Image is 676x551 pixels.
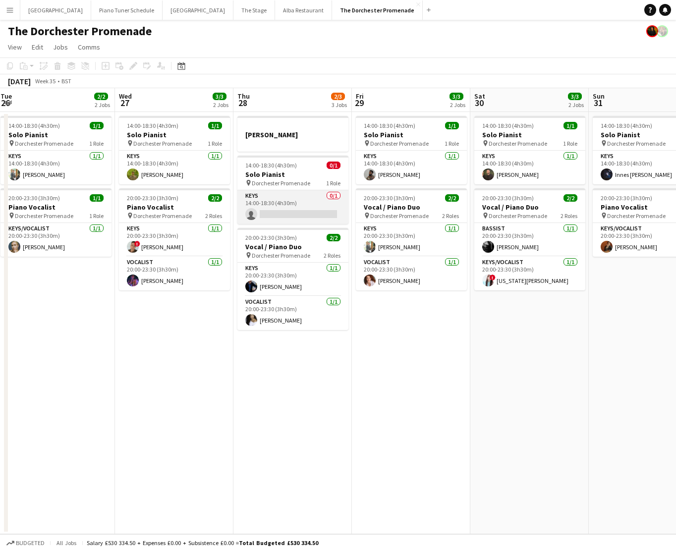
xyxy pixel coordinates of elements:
a: View [4,41,26,54]
span: 20:00-23:30 (3h30m) [601,194,652,202]
app-card-role: Keys1/114:00-18:30 (4h30m)[PERSON_NAME] [119,151,230,184]
span: 20:00-23:30 (3h30m) [245,234,297,241]
span: 3/3 [568,93,582,100]
h3: Vocal / Piano Duo [356,203,467,212]
span: 14:00-18:30 (4h30m) [482,122,534,129]
h3: Solo Pianist [119,130,230,139]
app-job-card: 14:00-18:30 (4h30m)1/1Solo Pianist Dorchester Promenade1 RoleKeys1/114:00-18:30 (4h30m)[PERSON_NAME] [356,116,467,184]
span: 31 [591,97,605,109]
app-card-role: Vocalist1/120:00-23:30 (3h30m)[PERSON_NAME] [356,257,467,290]
span: 14:00-18:30 (4h30m) [245,162,297,169]
span: 28 [236,97,250,109]
h3: Solo Pianist [474,130,585,139]
app-card-role: Keys/Vocalist1/120:00-23:30 (3h30m)[PERSON_NAME] [0,223,112,257]
span: Dorchester Promenade [489,212,547,220]
span: 2/2 [563,194,577,202]
div: 20:00-23:30 (3h30m)2/2Vocal / Piano Duo Dorchester Promenade2 RolesBassist1/120:00-23:30 (3h30m)[... [474,188,585,290]
span: 20:00-23:30 (3h30m) [127,194,178,202]
h3: Solo Pianist [356,130,467,139]
span: 14:00-18:30 (4h30m) [364,122,415,129]
span: 2/2 [94,93,108,100]
div: 20:00-23:30 (3h30m)1/1Piano Vocalist Dorchester Promenade1 RoleKeys/Vocalist1/120:00-23:30 (3h30m... [0,188,112,257]
span: Dorchester Promenade [607,140,666,147]
span: Dorchester Promenade [252,179,310,187]
div: [DATE] [8,76,31,86]
h3: Piano Vocalist [119,203,230,212]
span: 2 Roles [561,212,577,220]
span: 14:00-18:30 (4h30m) [8,122,60,129]
app-user-avatar: Rosie Skuse [656,25,668,37]
span: 3/3 [213,93,226,100]
a: Jobs [49,41,72,54]
span: 1/1 [563,122,577,129]
div: BST [61,77,71,85]
app-job-card: [PERSON_NAME] [237,116,348,152]
button: Piano Tuner Schedule [91,0,163,20]
app-card-role: Bassist1/120:00-23:30 (3h30m)[PERSON_NAME] [474,223,585,257]
app-card-role: Keys1/120:00-23:30 (3h30m)![PERSON_NAME] [119,223,230,257]
span: 2/2 [445,194,459,202]
span: Total Budgeted £530 334.50 [239,539,318,547]
app-job-card: 20:00-23:30 (3h30m)2/2Vocal / Piano Duo Dorchester Promenade2 RolesKeys1/120:00-23:30 (3h30m)[PER... [356,188,467,290]
app-card-role: Vocalist1/120:00-23:30 (3h30m)[PERSON_NAME] [119,257,230,290]
span: 2 Roles [324,252,340,259]
span: 2/2 [208,194,222,202]
app-card-role: Keys0/114:00-18:30 (4h30m) [237,190,348,224]
app-card-role: Keys1/114:00-18:30 (4h30m)[PERSON_NAME] [356,151,467,184]
h3: Vocal / Piano Duo [474,203,585,212]
h3: [PERSON_NAME] [237,130,348,139]
span: Jobs [53,43,68,52]
span: Dorchester Promenade [607,212,666,220]
button: Budgeted [5,538,46,549]
span: Budgeted [16,540,45,547]
span: 3/3 [450,93,463,100]
span: View [8,43,22,52]
h3: Piano Vocalist [0,203,112,212]
span: 2 Roles [205,212,222,220]
span: 1/1 [208,122,222,129]
span: Wed [119,92,132,101]
app-job-card: 14:00-18:30 (4h30m)0/1Solo Pianist Dorchester Promenade1 RoleKeys0/114:00-18:30 (4h30m) [237,156,348,224]
span: 1 Role [89,140,104,147]
span: Dorchester Promenade [133,140,192,147]
span: 1 Role [563,140,577,147]
span: 1/1 [445,122,459,129]
span: 1 Role [208,140,222,147]
span: Dorchester Promenade [15,140,73,147]
app-user-avatar: Celine Amara [646,25,658,37]
div: 20:00-23:30 (3h30m)2/2Piano Vocalist Dorchester Promenade2 RolesKeys1/120:00-23:30 (3h30m)![PERSO... [119,188,230,290]
span: Dorchester Promenade [133,212,192,220]
h3: Solo Pianist [237,170,348,179]
app-card-role: Keys/Vocalist1/120:00-23:30 (3h30m)![US_STATE][PERSON_NAME] [474,257,585,290]
span: 1 Role [445,140,459,147]
span: 30 [473,97,485,109]
span: Dorchester Promenade [370,212,429,220]
div: Salary £530 334.50 + Expenses £0.00 + Subsistence £0.00 = [87,539,318,547]
app-job-card: 14:00-18:30 (4h30m)1/1Solo Pianist Dorchester Promenade1 RoleKeys1/114:00-18:30 (4h30m)[PERSON_NAME] [0,116,112,184]
span: Fri [356,92,364,101]
app-job-card: 14:00-18:30 (4h30m)1/1Solo Pianist Dorchester Promenade1 RoleKeys1/114:00-18:30 (4h30m)[PERSON_NAME] [119,116,230,184]
app-job-card: 20:00-23:30 (3h30m)2/2Vocal / Piano Duo Dorchester Promenade2 RolesKeys1/120:00-23:30 (3h30m)[PER... [237,228,348,330]
span: Dorchester Promenade [252,252,310,259]
app-card-role: Keys1/120:00-23:30 (3h30m)[PERSON_NAME] [356,223,467,257]
app-job-card: 14:00-18:30 (4h30m)1/1Solo Pianist Dorchester Promenade1 RoleKeys1/114:00-18:30 (4h30m)[PERSON_NAME] [474,116,585,184]
a: Edit [28,41,47,54]
button: [GEOGRAPHIC_DATA] [163,0,233,20]
span: All jobs [55,539,78,547]
app-card-role: Vocalist1/120:00-23:30 (3h30m)[PERSON_NAME] [237,296,348,330]
span: 1 Role [89,212,104,220]
span: 2/3 [331,93,345,100]
span: 14:00-18:30 (4h30m) [601,122,652,129]
span: 0/1 [327,162,340,169]
div: 2 Jobs [450,101,465,109]
span: Week 35 [33,77,57,85]
div: 2 Jobs [213,101,228,109]
span: 2/2 [327,234,340,241]
span: 1/1 [90,122,104,129]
